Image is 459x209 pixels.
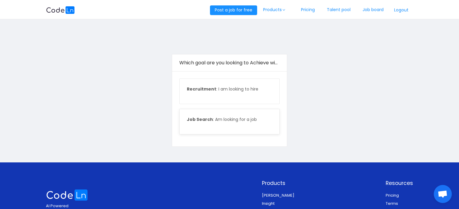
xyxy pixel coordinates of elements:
[434,185,452,203] div: Open chat
[386,201,398,206] a: Terms
[262,179,305,187] p: Products
[282,8,286,11] i: icon: down
[187,86,272,92] p: : I am looking to hire
[46,6,75,14] img: logobg.f302741d.svg
[210,5,257,15] button: Post a job for free
[46,203,68,209] span: AI Powered
[46,189,88,201] img: logo
[262,201,275,206] a: Insight
[386,179,413,187] p: Resources
[187,116,272,123] p: : Am looking for a job
[390,5,413,15] button: Logout
[210,7,257,13] a: Post a job for free
[262,192,294,198] a: [PERSON_NAME]
[187,86,216,92] span: Recruitment
[179,54,279,71] div: Which goal are you looking to Achieve with Codeln.
[187,116,213,122] span: Job Search
[386,192,399,198] a: Pricing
